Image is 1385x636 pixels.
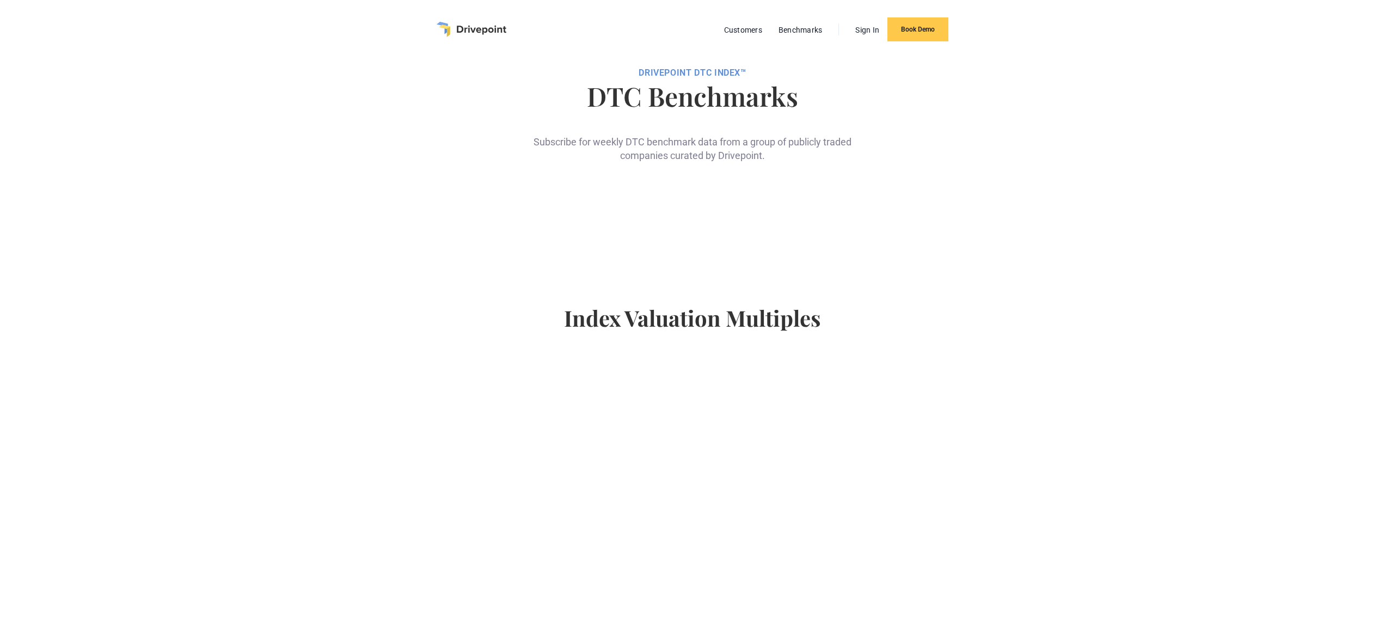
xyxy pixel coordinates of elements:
iframe: Form 0 [546,180,838,261]
div: DRIVEPOiNT DTC Index™ [290,68,1095,78]
a: Sign In [850,23,885,37]
h4: Index Valuation Multiples [290,305,1095,348]
div: Subscribe for weekly DTC benchmark data from a group of publicly traded companies curated by Driv... [529,118,856,162]
a: Book Demo [887,17,948,41]
a: Customers [719,23,768,37]
a: Benchmarks [773,23,828,37]
h1: DTC Benchmarks [290,83,1095,109]
a: home [437,22,506,37]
